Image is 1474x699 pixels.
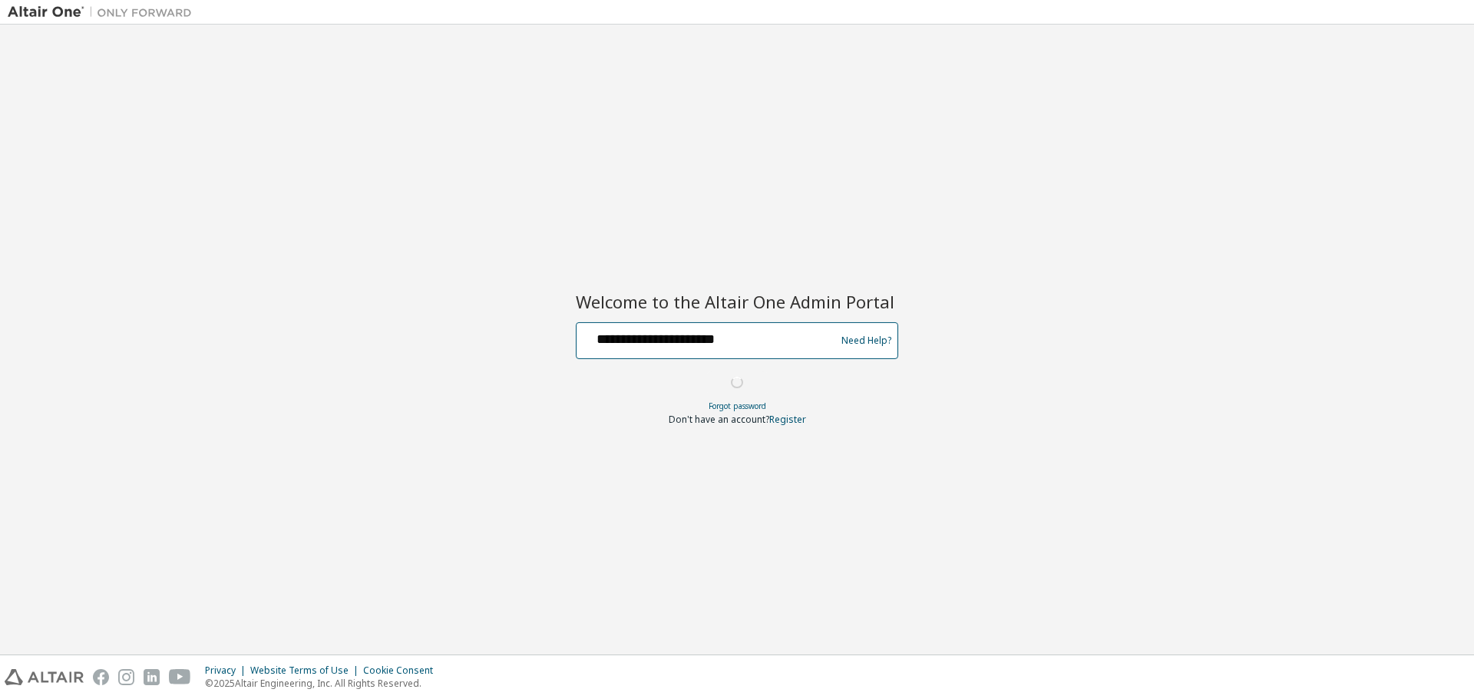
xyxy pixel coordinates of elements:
[250,664,363,677] div: Website Terms of Use
[205,664,250,677] div: Privacy
[841,340,891,341] a: Need Help?
[709,401,766,411] a: Forgot password
[669,413,769,426] span: Don't have an account?
[93,669,109,685] img: facebook.svg
[5,669,84,685] img: altair_logo.svg
[769,413,806,426] a: Register
[118,669,134,685] img: instagram.svg
[144,669,160,685] img: linkedin.svg
[363,664,442,677] div: Cookie Consent
[205,677,442,690] p: © 2025 Altair Engineering, Inc. All Rights Reserved.
[169,669,191,685] img: youtube.svg
[8,5,200,20] img: Altair One
[576,291,898,312] h2: Welcome to the Altair One Admin Portal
